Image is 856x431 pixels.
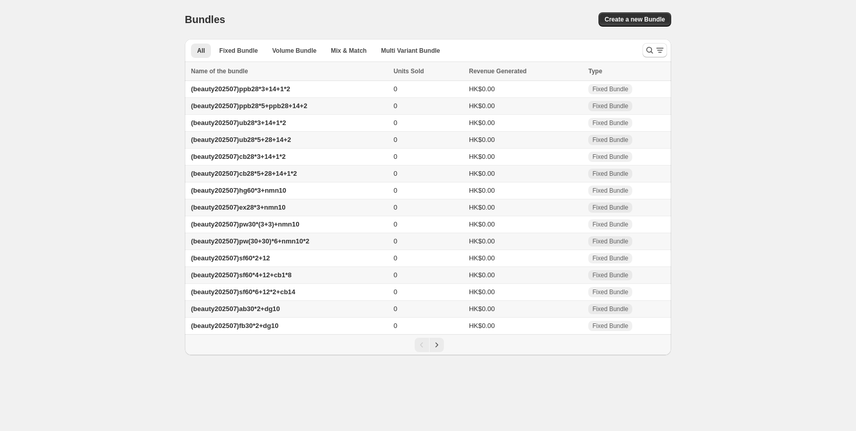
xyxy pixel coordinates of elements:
[331,47,367,55] span: Mix & Match
[394,102,397,110] span: 0
[191,254,270,262] span: (beauty202507)sf60*2+12
[469,136,495,143] span: HK$0.00
[469,322,495,330] span: HK$0.00
[469,66,527,76] span: Revenue Generated
[191,203,286,211] span: (beauty202507)ex28*3+nmn10
[430,338,444,352] button: Next
[191,187,286,194] span: (beauty202507)hg60*3+nmn10
[191,102,307,110] span: (beauty202507)ppb28*5+ppb28+14+2
[191,136,291,143] span: (beauty202507)ub28*5+28+14+2
[588,66,665,76] div: Type
[394,271,397,279] span: 0
[592,203,628,212] span: Fixed Bundle
[394,66,424,76] span: Units Sold
[592,220,628,229] span: Fixed Bundle
[592,102,628,110] span: Fixed Bundle
[469,203,495,211] span: HK$0.00
[469,170,495,177] span: HK$0.00
[394,254,397,262] span: 0
[191,153,286,160] span: (beauty202507)cb28*3+14+1*2
[272,47,316,55] span: Volume Bundle
[598,12,671,27] button: Create a new Bundle
[469,305,495,313] span: HK$0.00
[191,119,286,127] span: (beauty202507)ub28*3+14+1*2
[191,271,292,279] span: (beauty202507)sf60*4+12+cb1*8
[394,237,397,245] span: 0
[394,220,397,228] span: 0
[394,203,397,211] span: 0
[185,13,225,26] h1: Bundles
[394,288,397,296] span: 0
[191,305,280,313] span: (beauty202507)ab30*2+dg10
[394,136,397,143] span: 0
[592,288,628,296] span: Fixed Bundle
[469,187,495,194] span: HK$0.00
[469,102,495,110] span: HK$0.00
[592,136,628,144] span: Fixed Bundle
[469,66,537,76] button: Revenue Generated
[469,220,495,228] span: HK$0.00
[592,119,628,127] span: Fixed Bundle
[197,47,205,55] span: All
[469,119,495,127] span: HK$0.00
[592,237,628,245] span: Fixed Bundle
[191,288,295,296] span: (beauty202507)sf60*6+12*2+cb14
[394,305,397,313] span: 0
[394,85,397,93] span: 0
[469,271,495,279] span: HK$0.00
[191,220,299,228] span: (beauty202507)pw30*(3+3)+nmn10
[191,237,309,245] span: (beauty202507)pw(30+30)*6+nmn10*2
[592,153,628,161] span: Fixed Bundle
[469,254,495,262] span: HK$0.00
[394,170,397,177] span: 0
[643,43,667,57] button: Search and filter results
[191,85,290,93] span: (beauty202507)ppb28*3+14+1*2
[394,119,397,127] span: 0
[381,47,440,55] span: Multi Variant Bundle
[191,322,279,330] span: (beauty202507)fb30*2+dg10
[394,66,434,76] button: Units Sold
[469,153,495,160] span: HK$0.00
[592,271,628,279] span: Fixed Bundle
[592,254,628,262] span: Fixed Bundle
[219,47,258,55] span: Fixed Bundle
[469,85,495,93] span: HK$0.00
[191,66,388,76] div: Name of the bundle
[394,153,397,160] span: 0
[191,170,297,177] span: (beauty202507)cb28*5+28+14+1*2
[592,187,628,195] span: Fixed Bundle
[592,170,628,178] span: Fixed Bundle
[592,85,628,93] span: Fixed Bundle
[605,15,665,24] span: Create a new Bundle
[469,288,495,296] span: HK$0.00
[592,305,628,313] span: Fixed Bundle
[592,322,628,330] span: Fixed Bundle
[185,334,671,355] nav: Pagination
[394,187,397,194] span: 0
[469,237,495,245] span: HK$0.00
[394,322,397,330] span: 0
